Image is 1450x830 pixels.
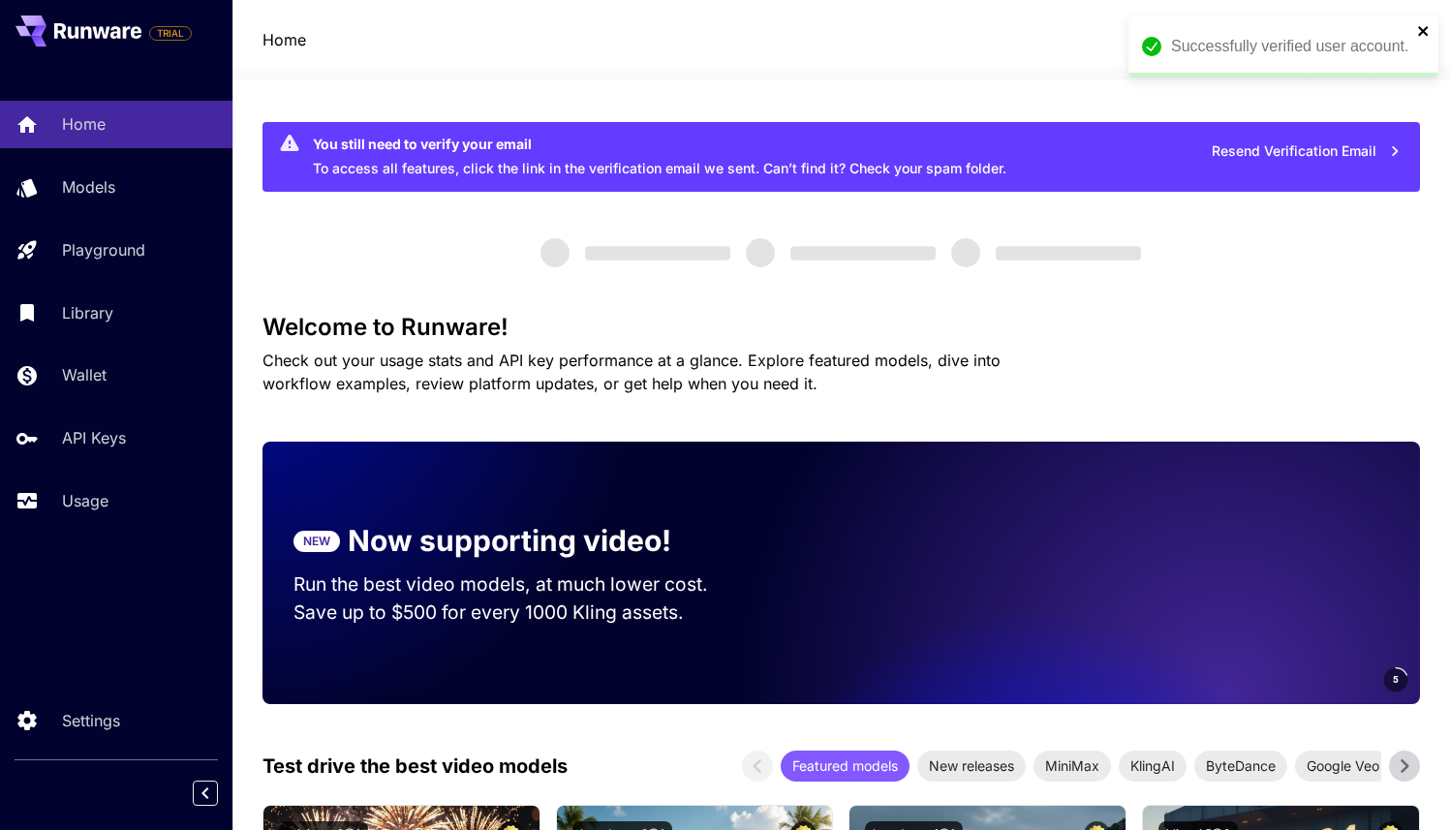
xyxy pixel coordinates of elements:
p: API Keys [62,426,126,449]
div: Successfully verified user account. [1171,35,1411,58]
span: KlingAI [1119,755,1187,776]
p: Playground [62,238,145,261]
div: Collapse sidebar [207,776,232,811]
div: Google Veo [1295,751,1391,782]
div: MiniMax [1034,751,1111,782]
span: New releases [917,755,1026,776]
p: Run the best video models, at much lower cost. [293,570,745,599]
h3: Welcome to Runware! [262,314,1419,341]
p: Wallet [62,363,107,386]
div: Featured models [781,751,910,782]
nav: breadcrumb [262,28,306,51]
button: Collapse sidebar [193,781,218,806]
p: Settings [62,709,120,732]
div: ByteDance [1194,751,1287,782]
button: close [1417,23,1431,39]
span: ByteDance [1194,755,1287,776]
p: Library [62,301,113,324]
a: Home [262,28,306,51]
button: Resend Verification Email [1201,132,1412,171]
div: To access all features, click the link in the verification email we sent. Can’t find it? Check yo... [313,128,1006,186]
span: MiniMax [1034,755,1111,776]
span: Check out your usage stats and API key performance at a glance. Explore featured models, dive int... [262,351,1001,393]
p: Test drive the best video models [262,752,568,781]
span: Add your payment card to enable full platform functionality. [149,21,192,45]
span: Google Veo [1295,755,1391,776]
p: Save up to $500 for every 1000 Kling assets. [293,599,745,627]
p: Usage [62,489,108,512]
div: You still need to verify your email [313,134,1006,154]
p: Models [62,175,115,199]
span: TRIAL [150,26,191,41]
div: New releases [917,751,1026,782]
div: KlingAI [1119,751,1187,782]
p: Now supporting video! [348,519,671,563]
p: NEW [303,533,330,550]
span: 5 [1393,672,1399,687]
span: Featured models [781,755,910,776]
p: Home [62,112,106,136]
